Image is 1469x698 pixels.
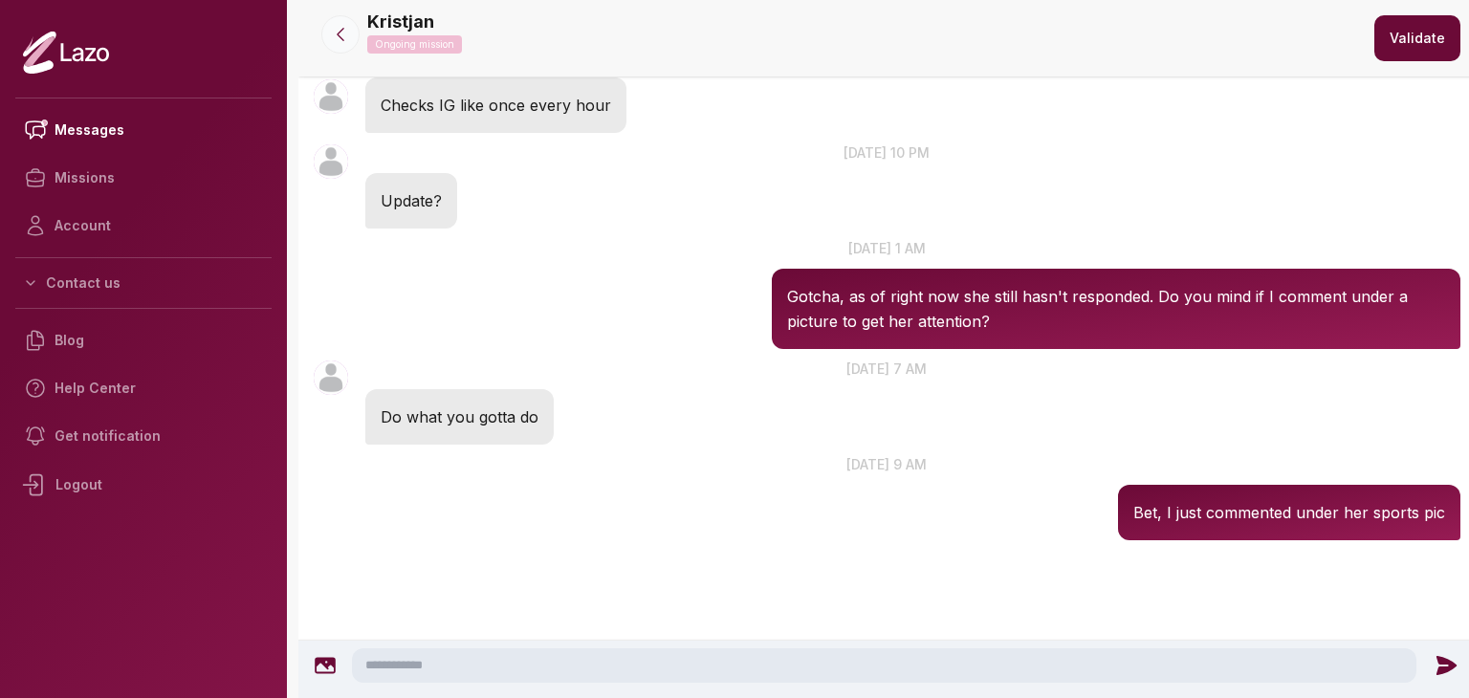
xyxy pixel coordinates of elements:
a: Help Center [15,364,272,412]
p: Checks IG like once every hour [381,93,611,118]
p: Do what you gotta do [381,404,538,429]
p: Bet, I just commented under her sports pic [1133,500,1445,525]
a: Missions [15,154,272,202]
div: Logout [15,460,272,510]
a: Messages [15,106,272,154]
img: User avatar [314,79,348,114]
a: Blog [15,316,272,364]
p: Update? [381,188,442,213]
p: Kristjan [367,9,434,35]
a: Account [15,202,272,250]
button: Validate [1374,15,1460,61]
p: Ongoing mission [367,35,462,54]
a: Get notification [15,412,272,460]
p: Gotcha, as of right now she still hasn't responded. Do you mind if I comment under a picture to g... [787,284,1444,334]
button: Contact us [15,266,272,300]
